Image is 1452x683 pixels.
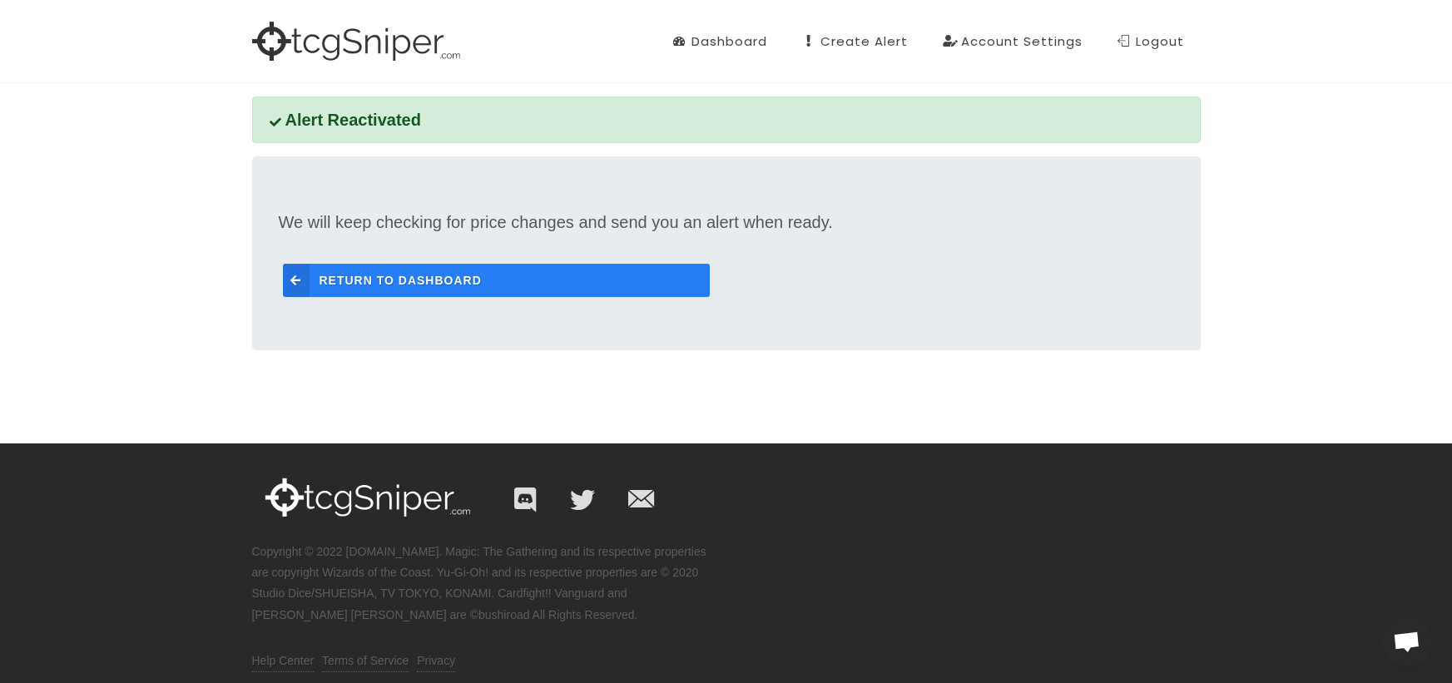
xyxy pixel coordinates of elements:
div: Dashboard [673,32,767,51]
a: Terms of Service [322,651,409,672]
a: Return to Dashboard [283,264,710,297]
span: Alert Reactivated [270,111,421,129]
p: Copyright © 2022 [DOMAIN_NAME]. Magic: The Gathering and its respective properties are copyright ... [252,542,707,626]
i: [EMAIL_ADDRESS][DOMAIN_NAME] [617,522,664,612]
span: Return to Dashboard [320,264,482,297]
div: Account Settings [943,32,1083,51]
div: Create Alert [802,32,908,51]
div: Open chat [1382,616,1432,666]
a: Privacy [417,651,455,672]
p: We will keep checking for price changes and send you an alert when ready. [279,210,1174,235]
a: Help Center [252,651,315,672]
div: Logout [1117,32,1184,51]
a: [EMAIL_ADDRESS][DOMAIN_NAME] [617,478,664,524]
